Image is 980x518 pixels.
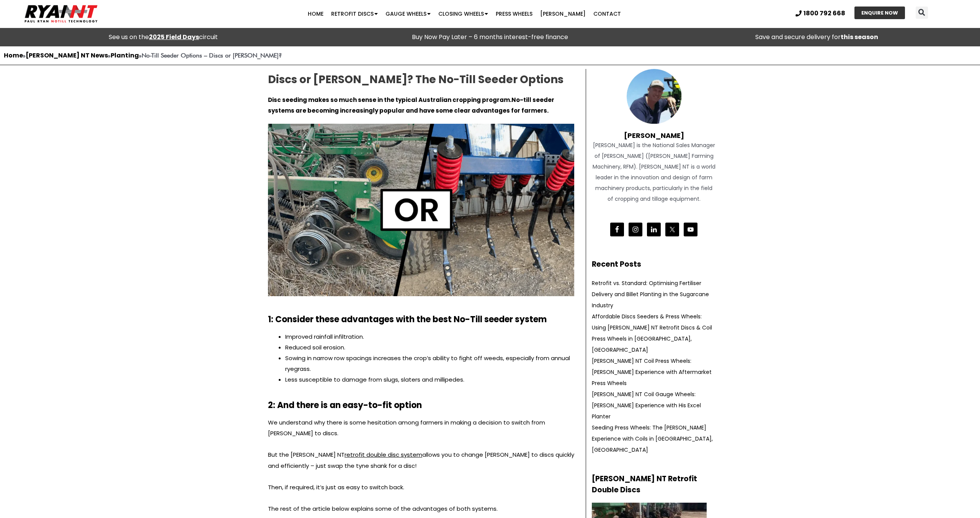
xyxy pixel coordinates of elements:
span: » » » [4,52,282,59]
a: Contact [590,6,625,21]
a: ENQUIRE NOW [854,7,905,19]
strong: No-Till Seeder Options – Discs or [PERSON_NAME]? [142,52,282,59]
p: The rest of the article below explains some of the advantages of both systems. [268,503,574,514]
div: Search [916,7,928,19]
a: Retrofit Discs [327,6,382,21]
p: Save and secure delivery for [657,32,976,43]
a: Press Wheels [492,6,536,21]
a: [PERSON_NAME] NT Coil Press Wheels: [PERSON_NAME] Experience with Aftermarket Press Wheels [592,357,712,387]
p: We understand why there is some hesitation among farmers in making a decision to switch from [PER... [268,417,574,439]
img: RYAN NT Discs or tynes banner - No-Till Seeder [268,124,574,296]
div: [PERSON_NAME] is the National Sales Manager of [PERSON_NAME] ([PERSON_NAME] Farming Machinery, RF... [592,140,716,204]
h2: 2: And there is an easy-to-fit option [268,401,574,410]
p: Buy Now Pay Later – 6 months interest-free finance [330,32,649,43]
nav: Recent Posts [592,277,716,456]
p: Then, if required, it’s just as easy to switch back. [268,482,574,493]
a: 1800 792 668 [795,10,845,16]
a: [PERSON_NAME] [536,6,590,21]
nav: Menu [190,6,739,21]
a: Retrofit vs. Standard: Optimising Fertiliser Delivery and Billet Planting in the Sugarcane Industry [592,279,709,309]
a: [PERSON_NAME] NT News [26,51,108,60]
li: Reduced soil erosion. [285,342,574,353]
a: Gauge Wheels [382,6,434,21]
span: 1800 792 668 [804,10,845,16]
li: Improved rainfall infiltration. [285,331,574,342]
h4: [PERSON_NAME] [592,124,716,140]
img: Ryan NT logo [23,2,100,26]
div: See us on the circuit [4,32,323,43]
a: Affordable Discs Seeders & Press Wheels: Using [PERSON_NAME] NT Retrofit Discs & Coil Press Wheel... [592,313,712,354]
h2: [PERSON_NAME] NT Retrofit Double Discs [592,474,716,495]
strong: No-till seeder systems are becoming increasingly popular and have some clear advantages for farmers. [268,96,554,115]
a: Home [304,6,327,21]
a: Home [4,51,23,60]
strong: Disc seeding makes so much sense in the typical Australian cropping program. [268,96,511,104]
li: Less susceptible to damage from slugs, slaters and millipedes. [285,374,574,385]
h2: Discs or [PERSON_NAME]? The No-Till Seeder Options [268,73,574,87]
a: retrofit double disc system [345,451,422,459]
h2: 1: Consider these advantages with the best No-Till seeder system [268,315,574,324]
a: Closing Wheels [434,6,492,21]
span: ENQUIRE NOW [861,10,898,15]
h2: Recent Posts [592,259,716,270]
a: 2025 Field Days [149,33,199,41]
a: [PERSON_NAME] NT Coil Gauge Wheels: [PERSON_NAME] Experience with His Excel Planter [592,390,701,420]
li: Sowing in narrow row spacings increases the crop’s ability to fight off weeds, especially from an... [285,353,574,374]
strong: this season [841,33,878,41]
a: Planting [111,51,139,60]
p: But the [PERSON_NAME] NT allows you to change [PERSON_NAME] to discs quickly and efficiently – ju... [268,449,574,471]
a: Seeding Press Wheels: The [PERSON_NAME] Experience with Coils in [GEOGRAPHIC_DATA], [GEOGRAPHIC_D... [592,424,713,454]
